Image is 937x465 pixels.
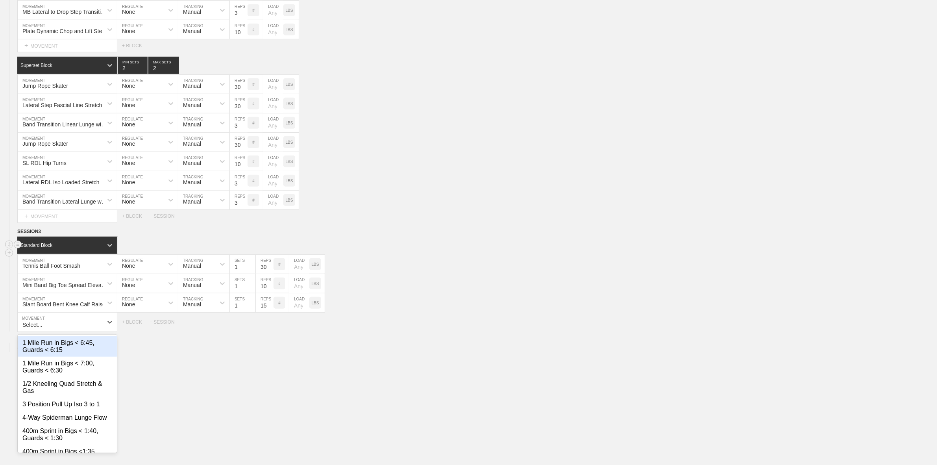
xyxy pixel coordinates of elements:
div: Manual [183,179,201,185]
input: Any [263,133,283,152]
input: Any [289,293,309,312]
p: # [252,82,255,87]
p: LBS [312,282,319,286]
div: None [122,121,135,128]
span: + [24,42,28,49]
div: + SESSION [150,319,181,325]
p: LBS [286,82,293,87]
p: # [252,8,255,13]
div: 3 Position Pull Up Iso 3 to 1 [18,398,117,411]
p: # [278,282,281,286]
div: None [122,9,135,15]
div: + BLOCK [122,213,150,219]
div: None [122,160,135,166]
input: Any [263,171,283,190]
div: Superset Block [20,63,52,68]
p: # [252,28,255,32]
p: LBS [286,159,293,164]
p: LBS [286,8,293,13]
input: Any [263,75,283,94]
div: None [122,102,135,108]
p: LBS [286,102,293,106]
p: # [278,301,281,305]
div: + BLOCK [122,319,150,325]
p: LBS [286,121,293,125]
div: Band Transition Lateral Lunge with Overhead Side Bend [22,198,108,205]
div: Band Transition Linear Lunge with Overhead Side Bend [22,121,108,128]
div: Manual [183,9,201,15]
div: None [122,198,135,205]
div: Manual [183,301,201,308]
input: Any [263,94,283,113]
p: LBS [312,301,319,305]
div: Manual [183,141,201,147]
div: Manual [183,83,201,89]
div: WEEK 25 [17,343,59,352]
input: None [148,57,179,74]
div: Tennis Ball Foot Smash [22,263,80,269]
p: LBS [286,179,293,183]
input: Any [263,113,283,132]
div: Manual [183,160,201,166]
iframe: Chat Widget [898,427,937,465]
p: LBS [286,198,293,202]
div: 1 Mile Run in Bigs < 6:45, Guards < 6:15 [18,336,117,357]
div: Jump Rope Skater [22,141,68,147]
p: # [252,198,255,202]
p: # [252,140,255,145]
p: # [252,179,255,183]
p: # [252,159,255,164]
input: Any [263,152,283,171]
div: 1 Mile Run in Bigs < 7:00, Guards < 6:30 [18,357,117,377]
div: None [122,282,135,288]
p: LBS [286,140,293,145]
div: + SESSION [150,213,181,219]
div: MOVEMENT [17,39,117,52]
div: Slant Board Bent Knee Calf Raise [22,301,105,308]
div: Manual [183,28,201,34]
div: Manual [183,121,201,128]
input: Any [289,274,309,293]
input: Any [263,191,283,209]
div: Plate Dynamic Chop and Lift Step Through [22,28,108,34]
input: Any [289,255,309,274]
p: # [278,262,281,267]
div: None [122,28,135,34]
div: Jump Rope Skater [22,83,68,89]
div: Manual [183,263,201,269]
span: SESSION 3 [17,229,41,234]
div: + BLOCK [122,43,150,48]
div: Lateral RDL Iso Loaded Stretch [22,179,100,185]
div: None [122,263,135,269]
span: + [17,345,21,351]
div: 4-Way Spiderman Lunge Flow [18,411,117,424]
div: Manual [183,198,201,205]
p: LBS [286,28,293,32]
div: None [122,301,135,308]
span: + [24,213,28,219]
p: # [252,121,255,125]
div: 400m Sprint in Bigs < 1:40, Guards < 1:30 [18,424,117,445]
div: Manual [183,102,201,108]
div: None [122,179,135,185]
div: Mini Band Big Toe Spread Elevated Bear Rock [22,282,108,288]
div: 1/2 Kneeling Quad Stretch & Gas [18,377,117,398]
div: SL RDL Hip Turns [22,160,67,166]
div: MOVEMENT [17,210,117,223]
input: Any [263,20,283,39]
div: None [122,141,135,147]
input: Any [263,1,283,20]
div: None [122,83,135,89]
p: LBS [312,262,319,267]
p: # [252,102,255,106]
div: MB Lateral to Drop Step Transition Lunge with Rotation [22,9,108,15]
div: Manual [183,282,201,288]
div: Lateral Step Fascial Line Stretch [22,102,102,108]
div: Standard Block [20,243,52,248]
